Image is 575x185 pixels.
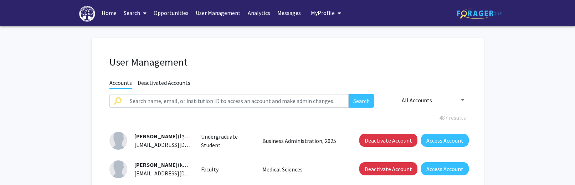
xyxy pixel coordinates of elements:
[134,161,178,168] span: [PERSON_NAME]
[349,94,374,108] button: Search
[134,133,178,140] span: [PERSON_NAME]
[134,141,221,148] span: [EMAIL_ADDRESS][DOMAIN_NAME]
[104,113,471,122] div: 487 results
[134,133,202,140] span: (lghorish)
[457,8,502,19] img: ForagerOne Logo
[421,134,469,147] button: Access Account
[79,6,96,22] img: High Point University Logo
[244,0,274,25] a: Analytics
[109,79,132,89] span: Accounts
[274,0,304,25] a: Messages
[134,161,205,168] span: (kackerma)
[359,162,417,175] button: Deactivate Account
[150,0,192,25] a: Opportunities
[120,0,150,25] a: Search
[262,165,344,174] p: Medical Sciences
[109,56,466,68] h1: User Management
[196,165,257,174] div: Faculty
[421,162,469,175] button: Access Account
[192,0,244,25] a: User Management
[5,153,30,180] iframe: Chat
[138,79,190,88] span: Deactivated Accounts
[196,132,257,149] div: Undergraduate Student
[359,134,417,147] button: Deactivate Account
[125,94,349,108] input: Search name, email, or institution ID to access an account and make admin changes.
[134,170,221,177] span: [EMAIL_ADDRESS][DOMAIN_NAME]
[109,160,127,178] img: Profile Picture
[402,97,432,104] span: All Accounts
[98,0,120,25] a: Home
[109,132,127,150] img: Profile Picture
[262,137,344,145] p: Business Administration, 2025
[311,9,335,16] span: My Profile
